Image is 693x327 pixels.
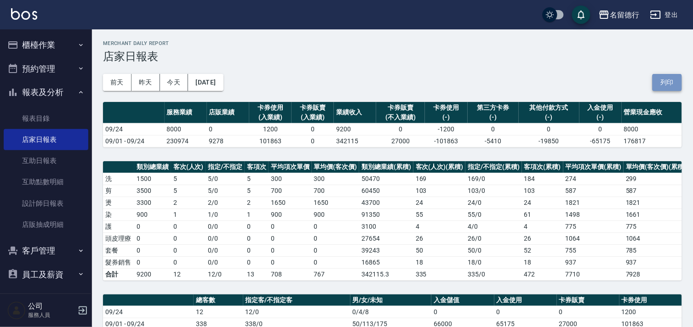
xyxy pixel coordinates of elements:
[134,197,171,209] td: 3300
[103,306,194,318] td: 09/24
[171,256,206,268] td: 0
[470,113,517,122] div: (-)
[413,256,466,268] td: 18
[425,135,467,147] td: -101863
[413,220,466,232] td: 4
[624,268,688,280] td: 7928
[4,108,88,129] a: 報表目錄
[624,209,688,220] td: 1661
[465,256,522,268] td: 18 / 0
[582,103,619,113] div: 入金使用
[582,113,619,122] div: (-)
[103,185,134,197] td: 剪
[269,197,312,209] td: 1650
[134,268,171,280] td: 9200
[522,220,563,232] td: 4
[312,197,360,209] td: 1650
[294,103,332,113] div: 卡券販賣
[269,268,312,280] td: 708
[557,306,619,318] td: 0
[103,268,134,280] td: 合計
[413,185,466,197] td: 103
[165,135,207,147] td: 230974
[103,161,689,281] table: a dense table
[522,232,563,244] td: 26
[465,173,522,185] td: 169 / 0
[4,171,88,192] a: 互助點數明細
[103,74,132,91] button: 前天
[312,220,360,232] td: 0
[312,256,360,268] td: 0
[312,244,360,256] td: 0
[378,113,423,122] div: (不入業績)
[334,135,376,147] td: 342115
[359,161,413,173] th: 類別總業績(累積)
[4,129,88,150] a: 店家日報表
[494,294,557,306] th: 入金使用
[624,161,688,173] th: 單均價(客次價)(累積)
[359,197,413,209] td: 43700
[171,209,206,220] td: 1
[378,103,423,113] div: 卡券販賣
[465,185,522,197] td: 103 / 0
[624,185,688,197] td: 587
[312,268,360,280] td: 767
[624,173,688,185] td: 299
[359,185,413,197] td: 60450
[206,268,245,280] td: 12/0
[622,135,682,147] td: 176817
[563,161,624,173] th: 平均項次單價(累積)
[134,209,171,220] td: 900
[359,209,413,220] td: 91350
[243,306,350,318] td: 12/0
[103,102,682,147] table: a dense table
[519,135,579,147] td: -19850
[376,123,425,135] td: 0
[206,209,245,220] td: 1 / 0
[522,197,563,209] td: 24
[359,220,413,232] td: 3100
[563,268,624,280] td: 7710
[252,113,289,122] div: (入業績)
[522,268,563,280] td: 472
[4,57,88,81] button: 預約管理
[134,173,171,185] td: 1500
[563,244,624,256] td: 755
[103,173,134,185] td: 洗
[103,220,134,232] td: 護
[312,232,360,244] td: 0
[134,232,171,244] td: 0
[134,161,171,173] th: 類別總業績
[206,232,245,244] td: 0 / 0
[245,197,269,209] td: 2
[622,102,682,124] th: 營業現金應收
[134,220,171,232] td: 0
[171,161,206,173] th: 客次(人次)
[521,103,577,113] div: 其他付款方式
[269,173,312,185] td: 300
[249,135,292,147] td: 101863
[465,268,522,280] td: 335/0
[252,103,289,113] div: 卡券使用
[595,6,643,24] button: 名留德行
[563,209,624,220] td: 1498
[28,302,75,311] h5: 公司
[427,113,465,122] div: (-)
[249,123,292,135] td: 1200
[610,9,639,21] div: 名留德行
[132,74,160,91] button: 昨天
[413,268,466,280] td: 335
[243,294,350,306] th: 指定客/不指定客
[245,232,269,244] td: 0
[7,301,26,320] img: Person
[359,256,413,268] td: 16865
[28,311,75,319] p: 服務人員
[206,197,245,209] td: 2 / 0
[269,209,312,220] td: 900
[269,161,312,173] th: 平均項次單價
[619,294,682,306] th: 卡券使用
[468,135,519,147] td: -5410
[245,220,269,232] td: 0
[206,161,245,173] th: 指定/不指定
[522,173,563,185] td: 184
